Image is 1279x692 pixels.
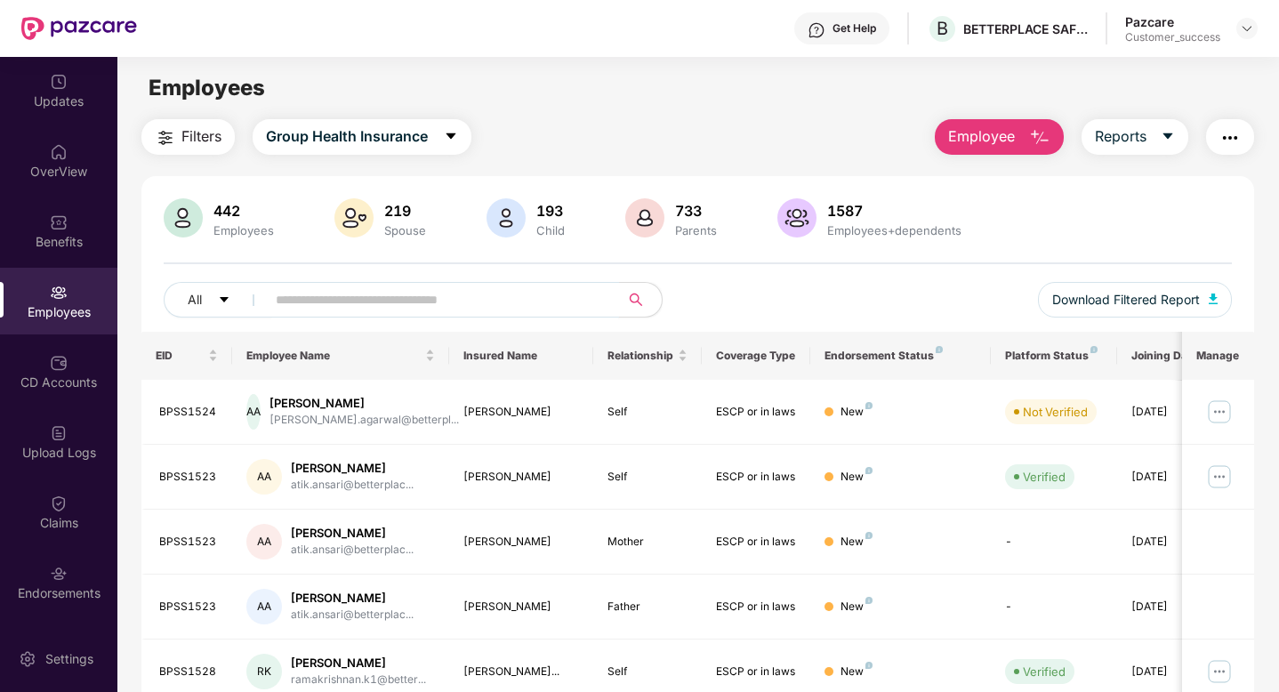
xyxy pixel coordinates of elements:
div: New [841,599,873,616]
div: [PERSON_NAME] [463,534,580,551]
img: svg+xml;base64,PHN2ZyBpZD0iRW1wbG95ZWVzIiB4bWxucz0iaHR0cDovL3d3dy53My5vcmcvMjAwMC9zdmciIHdpZHRoPS... [50,284,68,302]
img: svg+xml;base64,PHN2ZyB4bWxucz0iaHR0cDovL3d3dy53My5vcmcvMjAwMC9zdmciIHhtbG5zOnhsaW5rPSJodHRwOi8vd3... [487,198,526,237]
div: ESCP or in laws [716,404,796,421]
div: BPSS1524 [159,404,218,421]
span: Reports [1095,125,1146,148]
span: Relationship [607,349,674,363]
div: Self [607,664,688,680]
button: Filters [141,119,235,155]
span: caret-down [444,129,458,145]
div: Employees+dependents [824,223,965,237]
th: Relationship [593,332,702,380]
div: ESCP or in laws [716,469,796,486]
div: 219 [381,202,430,220]
div: BPSS1528 [159,664,218,680]
div: AA [246,524,282,559]
div: ESCP or in laws [716,664,796,680]
th: Insured Name [449,332,594,380]
div: Customer_success [1125,30,1220,44]
img: manageButton [1205,657,1234,686]
div: Mother [607,534,688,551]
img: svg+xml;base64,PHN2ZyB4bWxucz0iaHR0cDovL3d3dy53My5vcmcvMjAwMC9zdmciIHdpZHRoPSI4IiBoZWlnaHQ9IjgiIH... [936,346,943,353]
span: Download Filtered Report [1052,290,1200,310]
img: svg+xml;base64,PHN2ZyBpZD0iQmVuZWZpdHMiIHhtbG5zPSJodHRwOi8vd3d3LnczLm9yZy8yMDAwL3N2ZyIgd2lkdGg9Ij... [50,213,68,231]
button: Allcaret-down [164,282,272,318]
span: search [618,293,653,307]
img: svg+xml;base64,PHN2ZyB4bWxucz0iaHR0cDovL3d3dy53My5vcmcvMjAwMC9zdmciIHhtbG5zOnhsaW5rPSJodHRwOi8vd3... [1209,294,1218,304]
div: BPSS1523 [159,469,218,486]
div: AA [246,459,282,495]
div: [PERSON_NAME] [291,525,414,542]
div: Platform Status [1005,349,1103,363]
div: [PERSON_NAME] [463,599,580,616]
span: All [188,290,202,310]
img: svg+xml;base64,PHN2ZyBpZD0iU2V0dGluZy0yMHgyMCIgeG1sbnM9Imh0dHA6Ly93d3cudzMub3JnLzIwMDAvc3ZnIiB3aW... [19,650,36,668]
span: Employees [149,75,265,101]
div: [PERSON_NAME] [291,460,414,477]
div: New [841,404,873,421]
div: New [841,664,873,680]
img: svg+xml;base64,PHN2ZyB4bWxucz0iaHR0cDovL3d3dy53My5vcmcvMjAwMC9zdmciIHhtbG5zOnhsaW5rPSJodHRwOi8vd3... [777,198,816,237]
img: manageButton [1205,398,1234,426]
div: [PERSON_NAME] [291,590,414,607]
div: AA [246,394,261,430]
img: svg+xml;base64,PHN2ZyBpZD0iRHJvcGRvd24tMzJ4MzIiIHhtbG5zPSJodHRwOi8vd3d3LnczLm9yZy8yMDAwL3N2ZyIgd2... [1240,21,1254,36]
img: svg+xml;base64,PHN2ZyBpZD0iQ2xhaW0iIHhtbG5zPSJodHRwOi8vd3d3LnczLm9yZy8yMDAwL3N2ZyIgd2lkdGg9IjIwIi... [50,495,68,512]
div: 1587 [824,202,965,220]
div: [PERSON_NAME].agarwal@betterpl... [269,412,459,429]
div: atik.ansari@betterplac... [291,477,414,494]
img: svg+xml;base64,PHN2ZyBpZD0iRW5kb3JzZW1lbnRzIiB4bWxucz0iaHR0cDovL3d3dy53My5vcmcvMjAwMC9zdmciIHdpZH... [50,565,68,583]
img: svg+xml;base64,PHN2ZyB4bWxucz0iaHR0cDovL3d3dy53My5vcmcvMjAwMC9zdmciIHdpZHRoPSI4IiBoZWlnaHQ9IjgiIH... [1090,346,1098,353]
img: svg+xml;base64,PHN2ZyB4bWxucz0iaHR0cDovL3d3dy53My5vcmcvMjAwMC9zdmciIHdpZHRoPSI4IiBoZWlnaHQ9IjgiIH... [865,532,873,539]
span: caret-down [218,294,230,308]
div: Not Verified [1023,403,1088,421]
div: [DATE] [1131,534,1211,551]
span: Filters [181,125,221,148]
span: Group Health Insurance [266,125,428,148]
img: svg+xml;base64,PHN2ZyBpZD0iVXBkYXRlZCIgeG1sbnM9Imh0dHA6Ly93d3cudzMub3JnLzIwMDAvc3ZnIiB3aWR0aD0iMj... [50,73,68,91]
img: New Pazcare Logo [21,17,137,40]
div: Verified [1023,468,1066,486]
div: [PERSON_NAME] [463,469,580,486]
div: ESCP or in laws [716,599,796,616]
div: BETTERPLACE SAFETY SOLUTIONS PRIVATE LIMITED [963,20,1088,37]
div: Parents [672,223,720,237]
div: Spouse [381,223,430,237]
div: atik.ansari@betterplac... [291,607,414,624]
img: svg+xml;base64,PHN2ZyBpZD0iQ0RfQWNjb3VudHMiIGRhdGEtbmFtZT0iQ0QgQWNjb3VudHMiIHhtbG5zPSJodHRwOi8vd3... [50,354,68,372]
th: Employee Name [232,332,449,380]
div: [PERSON_NAME]... [463,664,580,680]
div: [DATE] [1131,404,1211,421]
th: Manage [1182,332,1254,380]
th: Coverage Type [702,332,810,380]
div: New [841,469,873,486]
img: svg+xml;base64,PHN2ZyB4bWxucz0iaHR0cDovL3d3dy53My5vcmcvMjAwMC9zdmciIHdpZHRoPSIyNCIgaGVpZ2h0PSIyNC... [155,127,176,149]
div: 733 [672,202,720,220]
div: Child [533,223,568,237]
div: Verified [1023,663,1066,680]
div: Employees [210,223,278,237]
img: svg+xml;base64,PHN2ZyB4bWxucz0iaHR0cDovL3d3dy53My5vcmcvMjAwMC9zdmciIHdpZHRoPSI4IiBoZWlnaHQ9IjgiIH... [865,662,873,669]
div: AA [246,589,282,624]
button: Employee [935,119,1064,155]
img: manageButton [1205,463,1234,491]
span: B [937,18,948,39]
div: Self [607,469,688,486]
td: - [991,510,1117,575]
img: svg+xml;base64,PHN2ZyB4bWxucz0iaHR0cDovL3d3dy53My5vcmcvMjAwMC9zdmciIHhtbG5zOnhsaW5rPSJodHRwOi8vd3... [334,198,374,237]
img: svg+xml;base64,PHN2ZyBpZD0iSG9tZSIgeG1sbnM9Imh0dHA6Ly93d3cudzMub3JnLzIwMDAvc3ZnIiB3aWR0aD0iMjAiIG... [50,143,68,161]
img: svg+xml;base64,PHN2ZyBpZD0iVXBsb2FkX0xvZ3MiIGRhdGEtbmFtZT0iVXBsb2FkIExvZ3MiIHhtbG5zPSJodHRwOi8vd3... [50,424,68,442]
div: ESCP or in laws [716,534,796,551]
img: svg+xml;base64,PHN2ZyB4bWxucz0iaHR0cDovL3d3dy53My5vcmcvMjAwMC9zdmciIHdpZHRoPSI4IiBoZWlnaHQ9IjgiIH... [865,597,873,604]
div: New [841,534,873,551]
span: Employee Name [246,349,422,363]
div: RK [246,654,282,689]
div: [PERSON_NAME] [463,404,580,421]
span: Employee [948,125,1015,148]
div: Settings [40,650,99,668]
img: svg+xml;base64,PHN2ZyB4bWxucz0iaHR0cDovL3d3dy53My5vcmcvMjAwMC9zdmciIHhtbG5zOnhsaW5rPSJodHRwOi8vd3... [625,198,664,237]
button: Reportscaret-down [1082,119,1188,155]
div: [DATE] [1131,599,1211,616]
div: Self [607,404,688,421]
div: [PERSON_NAME] [291,655,426,672]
